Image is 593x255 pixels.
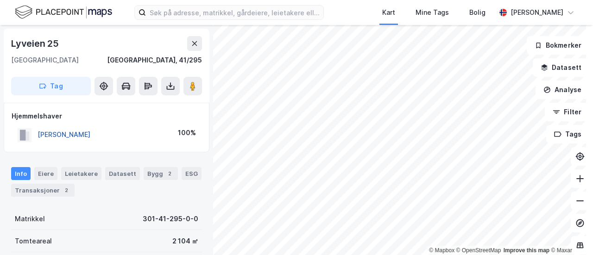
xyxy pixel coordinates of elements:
[165,169,174,178] div: 2
[172,236,198,247] div: 2 104 ㎡
[144,167,178,180] div: Bygg
[546,125,589,143] button: Tags
[469,7,486,18] div: Bolig
[504,247,549,254] a: Improve this map
[456,247,501,254] a: OpenStreetMap
[547,211,593,255] div: Kontrollprogram for chat
[382,7,395,18] div: Kart
[12,111,202,122] div: Hjemmelshaver
[107,55,202,66] div: [GEOGRAPHIC_DATA], 41/295
[545,103,589,121] button: Filter
[34,167,57,180] div: Eiere
[511,7,563,18] div: [PERSON_NAME]
[536,81,589,99] button: Analyse
[105,167,140,180] div: Datasett
[11,184,75,197] div: Transaksjoner
[61,167,101,180] div: Leietakere
[11,77,91,95] button: Tag
[11,55,79,66] div: [GEOGRAPHIC_DATA]
[15,213,45,224] div: Matrikkel
[429,247,454,254] a: Mapbox
[547,211,593,255] iframe: Chat Widget
[182,167,202,180] div: ESG
[15,236,52,247] div: Tomteareal
[143,213,198,224] div: 301-41-295-0-0
[416,7,449,18] div: Mine Tags
[146,6,323,19] input: Søk på adresse, matrikkel, gårdeiere, leietakere eller personer
[11,167,31,180] div: Info
[527,36,589,55] button: Bokmerker
[62,186,71,195] div: 2
[178,127,196,138] div: 100%
[11,36,61,51] div: Lyveien 25
[533,58,589,77] button: Datasett
[15,4,112,20] img: logo.f888ab2527a4732fd821a326f86c7f29.svg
